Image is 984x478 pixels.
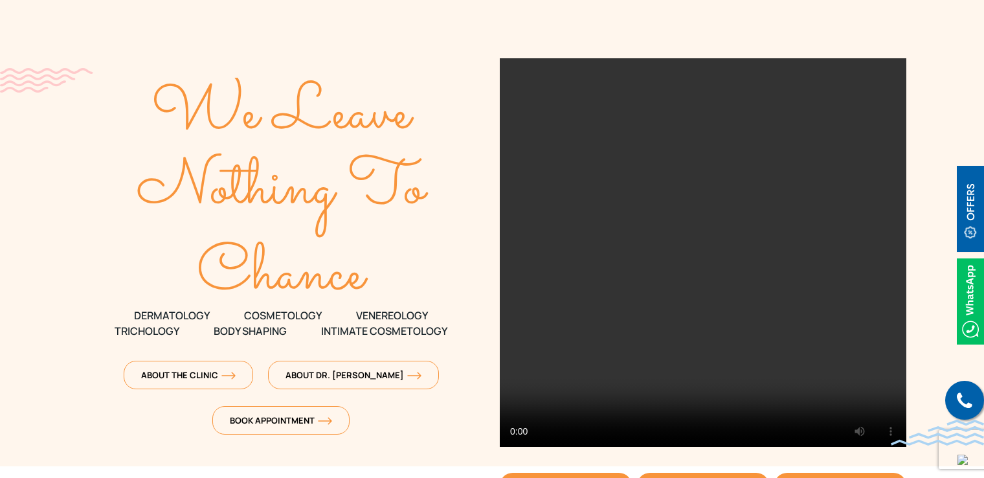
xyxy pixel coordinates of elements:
[214,323,287,339] span: Body Shaping
[285,369,421,381] span: About Dr. [PERSON_NAME]
[957,293,984,308] a: Whatsappicon
[124,361,253,389] a: About The Clinicorange-arrow
[221,372,236,380] img: orange-arrow
[115,323,179,339] span: TRICHOLOGY
[230,415,332,426] span: Book Appointment
[318,417,332,425] img: orange-arrow
[957,455,968,465] img: up-blue-arrow.svg
[957,166,984,252] img: offerBt
[137,141,429,237] text: Nothing To
[891,420,984,446] img: bluewave
[268,361,439,389] a: About Dr. [PERSON_NAME]orange-arrow
[356,308,428,323] span: VENEREOLOGY
[212,406,350,435] a: Book Appointmentorange-arrow
[134,308,210,323] span: DERMATOLOGY
[151,67,414,163] text: We Leave
[141,369,236,381] span: About The Clinic
[321,323,447,339] span: Intimate Cosmetology
[244,308,322,323] span: COSMETOLOGY
[197,227,369,323] text: Chance
[957,258,984,345] img: Whatsappicon
[407,372,421,380] img: orange-arrow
